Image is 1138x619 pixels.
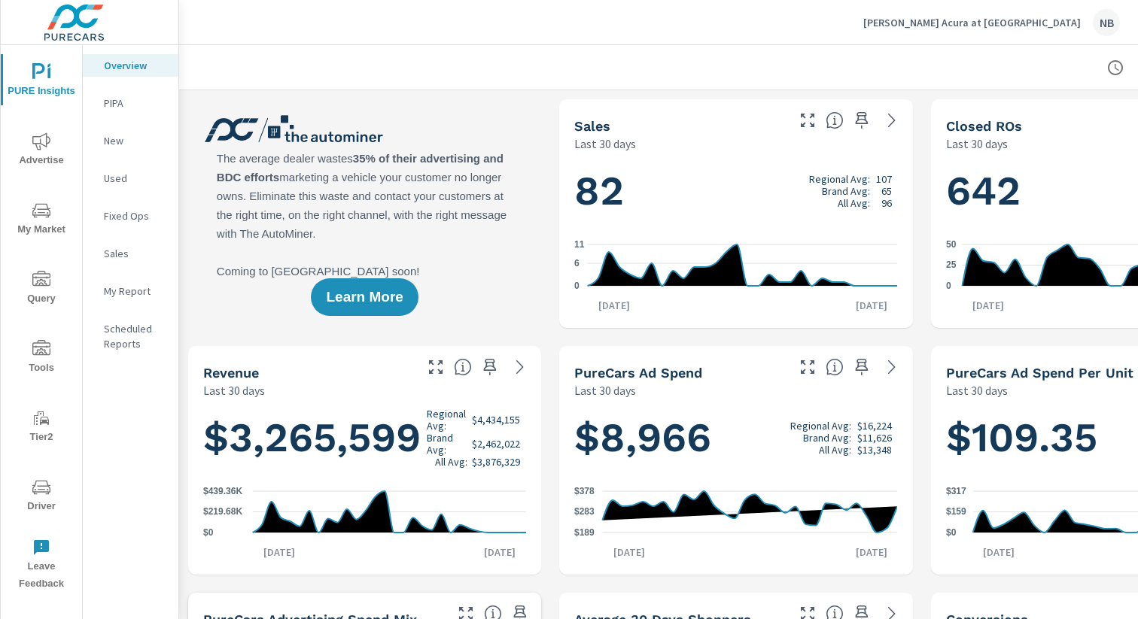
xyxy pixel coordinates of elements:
span: Save this to your personalized report [850,355,874,379]
span: Number of vehicles sold by the dealership over the selected date range. [Source: This data is sou... [826,111,844,129]
button: Learn More [311,278,418,316]
p: Brand Avg: [822,185,870,197]
div: nav menu [1,45,82,599]
p: Regional Avg: [427,408,467,432]
p: [DATE] [845,298,898,313]
p: $13,348 [857,444,892,456]
div: PIPA [83,92,178,114]
h5: Closed ROs [946,118,1022,134]
span: Total cost of media for all PureCars channels for the selected dealership group over the selected... [826,358,844,376]
p: [DATE] [588,298,641,313]
text: $283 [574,507,595,517]
text: 0 [946,281,951,291]
p: PIPA [104,96,166,111]
p: Last 30 days [946,135,1008,153]
span: Total sales revenue over the selected date range. [Source: This data is sourced from the dealer’s... [454,358,472,376]
p: Last 30 days [946,381,1008,399]
p: Last 30 days [574,135,636,153]
text: 25 [946,260,957,271]
span: Leave Feedback [5,539,78,593]
div: Sales [83,242,178,265]
p: Overview [104,58,166,73]
div: My Report [83,280,178,302]
p: [DATE] [473,545,526,560]
button: Make Fullscreen [424,355,448,379]
p: All Avg: [435,456,467,468]
span: Tier2 [5,409,78,446]
span: Save this to your personalized report [850,108,874,132]
h1: $8,966 [574,412,897,463]
div: Used [83,167,178,190]
p: Last 30 days [574,381,636,399]
p: $11,626 [857,432,892,444]
p: Used [104,171,166,186]
h5: Sales [574,118,610,134]
p: [PERSON_NAME] Acura at [GEOGRAPHIC_DATA] [863,16,1081,29]
p: [DATE] [253,545,306,560]
p: My Report [104,284,166,299]
p: All Avg: [838,197,870,209]
p: Scheduled Reports [104,321,166,351]
span: Query [5,271,78,308]
p: 107 [876,173,892,185]
a: See more details in report [880,355,904,379]
text: $0 [946,527,957,538]
text: $219.68K [203,507,242,517]
h5: PureCars Ad Spend [574,365,702,381]
span: Save this to your personalized report [478,355,502,379]
div: Scheduled Reports [83,317,178,355]
text: $0 [203,527,214,538]
a: See more details in report [508,355,532,379]
text: $439.36K [203,486,242,496]
text: $189 [574,527,595,538]
text: $159 [946,506,966,517]
p: Fixed Ops [104,208,166,223]
p: [DATE] [603,545,656,560]
text: $378 [574,486,595,496]
span: My Market [5,202,78,238]
span: Tools [5,340,78,377]
p: [DATE] [845,545,898,560]
p: $3,876,329 [472,456,520,468]
p: 65 [881,185,892,197]
button: Make Fullscreen [796,355,820,379]
div: New [83,129,178,152]
div: Overview [83,54,178,77]
p: $4,434,155 [472,414,520,426]
span: Driver [5,478,78,515]
p: New [104,133,166,148]
text: 11 [574,239,585,250]
text: $317 [946,486,966,496]
p: All Avg: [819,444,851,456]
p: Brand Avg: [427,432,467,456]
p: $2,462,022 [472,438,520,450]
p: Sales [104,246,166,261]
text: 50 [946,239,957,250]
span: Advertise [5,132,78,169]
p: 96 [881,197,892,209]
p: $16,224 [857,420,892,432]
h5: Revenue [203,365,259,381]
h1: 82 [574,165,897,217]
text: 6 [574,258,580,269]
p: [DATE] [972,545,1025,560]
span: Learn More [326,290,403,304]
p: Last 30 days [203,381,265,399]
p: Brand Avg: [803,432,851,444]
h1: $3,265,599 [203,408,526,468]
a: See more details in report [880,108,904,132]
div: NB [1093,9,1120,36]
div: Fixed Ops [83,205,178,227]
text: 0 [574,281,580,291]
span: PURE Insights [5,63,78,100]
p: Regional Avg: [790,420,851,432]
p: Regional Avg: [809,173,870,185]
p: [DATE] [962,298,1015,313]
button: Make Fullscreen [796,108,820,132]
